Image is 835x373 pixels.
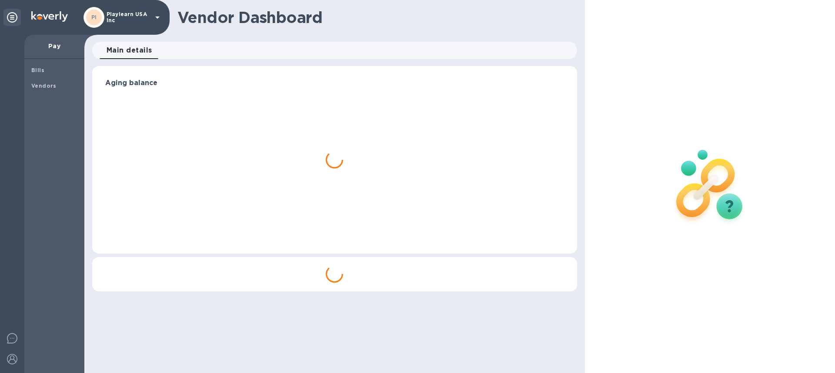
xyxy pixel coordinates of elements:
p: Playlearn USA Inc [107,11,150,23]
p: Pay [31,42,77,50]
h1: Vendor Dashboard [177,8,571,26]
span: Main details [107,44,152,56]
b: Bills [31,67,44,73]
b: Vendors [31,83,57,89]
h3: Aging balance [105,79,564,87]
img: Logo [31,11,68,22]
b: PI [91,14,97,20]
div: Unpin categories [3,9,21,26]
